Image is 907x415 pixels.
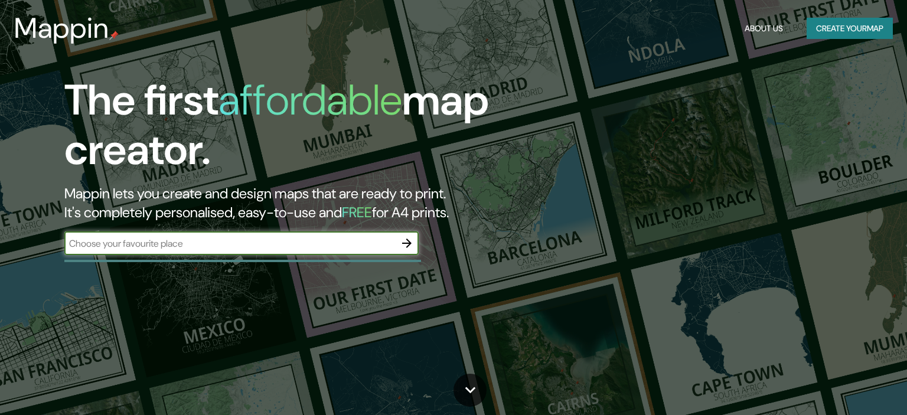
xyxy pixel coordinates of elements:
[64,237,395,250] input: Choose your favourite place
[64,184,518,222] h2: Mappin lets you create and design maps that are ready to print. It's completely personalised, eas...
[807,18,893,40] button: Create yourmap
[64,76,518,184] h1: The first map creator.
[342,203,372,221] h5: FREE
[218,73,402,128] h1: affordable
[740,18,788,40] button: About Us
[109,31,119,40] img: mappin-pin
[802,369,894,402] iframe: Help widget launcher
[14,12,109,45] h3: Mappin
